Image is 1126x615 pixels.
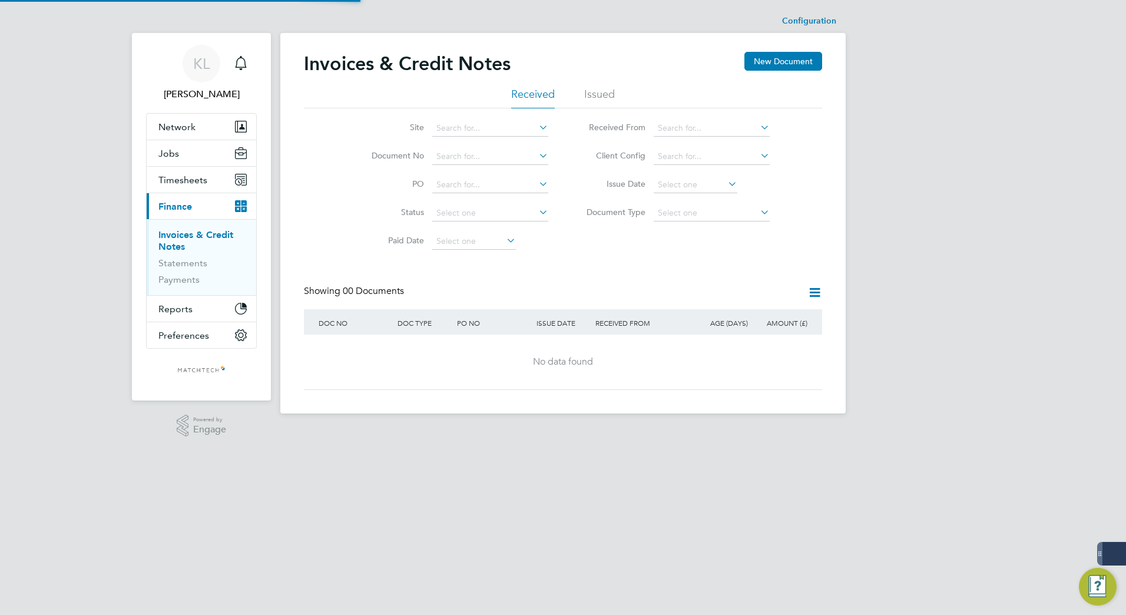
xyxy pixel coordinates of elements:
span: 00 Documents [343,285,404,297]
label: Site [356,122,424,133]
label: Status [356,207,424,217]
input: Select one [432,233,516,250]
input: Select one [432,205,548,221]
div: No data found [316,356,810,368]
span: Karolina Linda [146,87,257,101]
span: Engage [193,425,226,435]
span: KL [193,56,210,71]
span: Reports [158,303,193,315]
div: AMOUNT (£) [751,309,810,336]
span: Timesheets [158,174,207,186]
li: Issued [584,87,615,108]
input: Search for... [654,148,770,165]
h2: Invoices & Credit Notes [304,52,511,75]
a: Go to account details [146,45,257,101]
span: Powered by [193,415,226,425]
label: Document No [356,150,424,161]
li: Configuration [782,9,836,33]
div: Showing [304,285,406,297]
a: Go to home page [146,361,257,379]
label: Paid Date [356,235,424,246]
div: PO NO [454,309,533,336]
a: Payments [158,274,200,285]
a: Statements [158,257,207,269]
span: Jobs [158,148,179,159]
a: Invoices & Credit Notes [158,229,233,252]
div: RECEIVED FROM [592,309,691,336]
input: Search for... [432,120,548,137]
li: Received [511,87,555,108]
input: Search for... [432,148,548,165]
img: matchtech-logo-retina.png [177,361,226,379]
input: Search for... [432,177,548,193]
label: Issue Date [578,178,645,189]
div: AGE (DAYS) [691,309,751,336]
label: PO [356,178,424,189]
span: Network [158,121,196,133]
span: Finance [158,201,192,212]
label: Received From [578,122,645,133]
label: Document Type [578,207,645,217]
input: Search for... [654,120,770,137]
label: Client Config [578,150,645,161]
input: Select one [654,205,770,221]
div: DOC TYPE [395,309,454,336]
div: ISSUE DATE [534,309,593,336]
button: New Document [744,52,822,71]
input: Select one [654,177,737,193]
nav: Main navigation [132,33,271,401]
button: Engage Resource Center [1079,568,1117,606]
div: DOC NO [316,309,395,336]
span: Preferences [158,330,209,341]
